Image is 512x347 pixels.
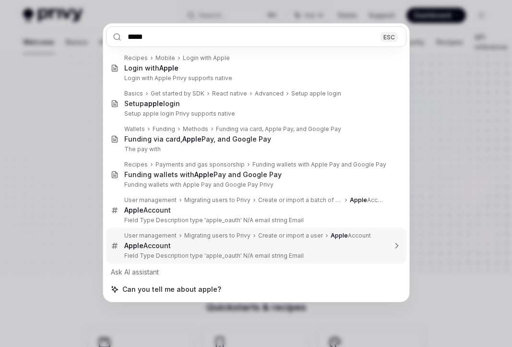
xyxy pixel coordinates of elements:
div: Funding via card, Pay, and Google Pay [124,135,271,144]
div: Login with Apple [183,54,230,62]
p: The pay with [124,145,386,153]
b: Apple [159,64,179,72]
div: Funding wallets with Pay and Google Pay [124,170,282,179]
b: Apple [124,241,143,250]
div: User management [124,196,177,204]
div: Advanced [255,90,284,97]
div: Account [331,232,371,239]
div: Funding wallets with Apple Pay and Google Pay [252,161,386,168]
b: Apple [182,135,202,143]
div: ESC [381,32,398,42]
p: Field Type Description type 'apple_oauth' N/A email string Email [124,216,386,224]
div: Ask AI assistant [106,263,406,281]
div: Recipes [124,161,148,168]
div: React native [212,90,247,97]
p: Setup apple login Privy supports native [124,110,386,118]
div: Basics [124,90,143,97]
b: apple [144,99,163,108]
p: Login with Apple Privy supports native [124,74,386,82]
div: Account [124,206,171,215]
div: Wallets [124,125,145,133]
div: Recipes [124,54,148,62]
div: Payments and gas sponsorship [155,161,245,168]
div: Migrating users to Privy [184,196,250,204]
div: Get started by SDK [151,90,204,97]
span: Can you tell me about apple? [122,285,221,294]
b: Apple [350,196,367,203]
div: Login with [124,64,179,72]
div: Methods [183,125,208,133]
div: Mobile [155,54,175,62]
div: Account [350,196,386,204]
div: Account [124,241,171,250]
div: Funding [153,125,175,133]
div: Funding via card, Apple Pay, and Google Pay [216,125,341,133]
div: Create or import a batch of users [258,196,343,204]
b: Apple [124,206,143,214]
b: Apple [331,232,348,239]
div: Setup apple login [291,90,341,97]
div: Migrating users to Privy [184,232,250,239]
p: Field Type Description type 'apple_oauth' N/A email string Email [124,252,386,260]
p: Funding wallets with Apple Pay and Google Pay Privy [124,181,386,189]
div: Setup login [124,99,180,108]
div: User management [124,232,177,239]
div: Create or import a user [258,232,323,239]
b: Apple [194,170,214,179]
